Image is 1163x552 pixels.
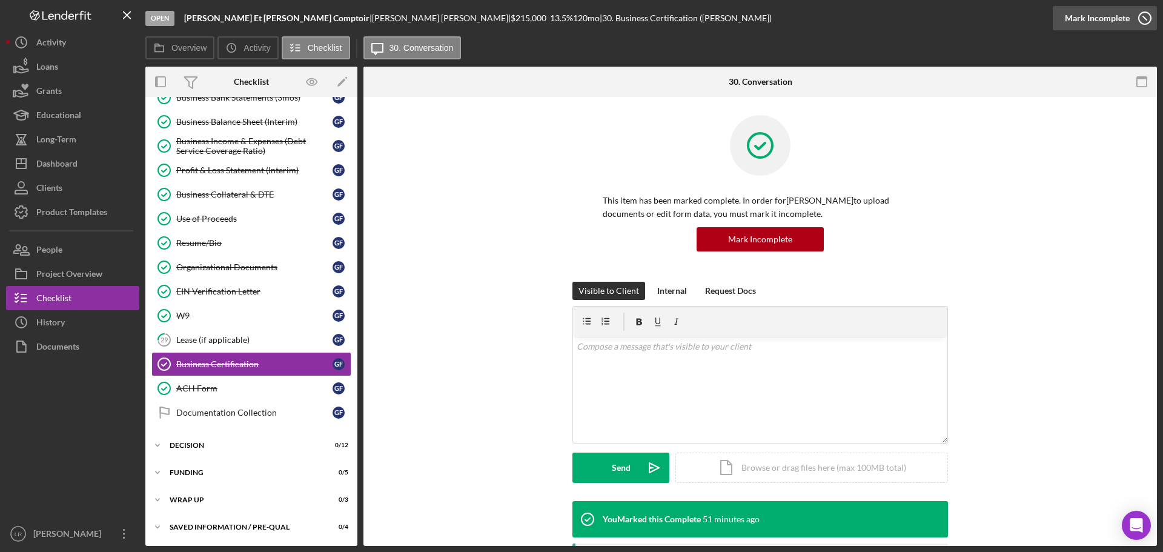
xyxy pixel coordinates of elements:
a: W9GF [151,304,351,328]
a: Business CertificationGF [151,352,351,376]
div: Visible to Client [578,282,639,300]
div: G F [333,213,345,225]
button: Checklist [6,286,139,310]
button: Product Templates [6,200,139,224]
div: Clients [36,176,62,203]
div: G F [333,140,345,152]
button: Long-Term [6,127,139,151]
div: Profit & Loss Statement (Interim) [176,165,333,175]
div: | 30. Business Certification ([PERSON_NAME]) [600,13,772,23]
div: Wrap up [170,496,318,504]
div: Business Certification [176,359,333,369]
div: Business Balance Sheet (Interim) [176,117,333,127]
div: Checklist [36,286,71,313]
div: Use of Proceeds [176,214,333,224]
div: | [184,13,372,23]
a: Business Collateral & DTEGF [151,182,351,207]
div: Business Collateral & DTE [176,190,333,199]
div: Resume/Bio [176,238,333,248]
div: G F [333,334,345,346]
label: Activity [244,43,270,53]
button: Project Overview [6,262,139,286]
a: Business Bank Statements (3mos)GF [151,85,351,110]
button: Grants [6,79,139,103]
button: History [6,310,139,334]
text: LR [15,531,22,537]
div: G F [333,91,345,104]
span: $215,000 [511,13,546,23]
tspan: 29 [161,336,168,344]
div: 0 / 4 [326,524,348,531]
a: Documentation CollectionGF [151,401,351,425]
div: G F [333,310,345,322]
div: Documentation Collection [176,408,333,417]
div: You Marked this Complete [603,514,701,524]
button: Send [572,453,669,483]
div: [PERSON_NAME] [30,522,109,549]
div: G F [333,188,345,201]
div: Mark Incomplete [1065,6,1130,30]
div: Educational [36,103,81,130]
button: 30. Conversation [363,36,462,59]
div: Business Income & Expenses (Debt Service Coverage Ratio) [176,136,333,156]
button: LR[PERSON_NAME] [6,522,139,546]
div: G F [333,164,345,176]
div: EIN Verification Letter [176,287,333,296]
a: Use of ProceedsGF [151,207,351,231]
div: Dashboard [36,151,78,179]
div: Open [145,11,174,26]
div: Open Intercom Messenger [1122,511,1151,540]
label: Overview [171,43,207,53]
div: Loans [36,55,58,82]
div: ACH Form [176,384,333,393]
div: Request Docs [705,282,756,300]
div: Funding [170,469,318,476]
div: Saved Information / Pre-Qual [170,524,318,531]
button: Clients [6,176,139,200]
div: Long-Term [36,127,76,155]
button: Educational [6,103,139,127]
a: Resume/BioGF [151,231,351,255]
div: 30. Conversation [729,77,792,87]
div: 120 mo [573,13,600,23]
div: G F [333,358,345,370]
div: G F [333,285,345,298]
button: Activity [6,30,139,55]
div: Project Overview [36,262,102,289]
div: History [36,310,65,338]
div: Checklist [234,77,269,87]
button: Dashboard [6,151,139,176]
div: Documents [36,334,79,362]
div: [PERSON_NAME] [PERSON_NAME] | [372,13,511,23]
div: G F [333,261,345,273]
a: 29Lease (if applicable)GF [151,328,351,352]
label: Checklist [308,43,342,53]
div: Activity [36,30,66,58]
div: Mark Incomplete [728,227,792,251]
div: Product Templates [36,200,107,227]
div: Organizational Documents [176,262,333,272]
a: Organizational DocumentsGF [151,255,351,279]
button: Loans [6,55,139,79]
div: Internal [657,282,687,300]
a: Documents [6,334,139,359]
div: People [36,238,62,265]
div: Business Bank Statements (3mos) [176,93,333,102]
a: ACH FormGF [151,376,351,401]
div: G F [333,407,345,419]
div: W9 [176,311,333,321]
label: 30. Conversation [389,43,454,53]
p: This item has been marked complete. In order for [PERSON_NAME] to upload documents or edit form d... [603,194,918,221]
div: 13.5 % [550,13,573,23]
button: Mark Incomplete [697,227,824,251]
button: Activity [217,36,278,59]
b: [PERSON_NAME] Et [PERSON_NAME] Comptoir [184,13,369,23]
a: Business Balance Sheet (Interim)GF [151,110,351,134]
